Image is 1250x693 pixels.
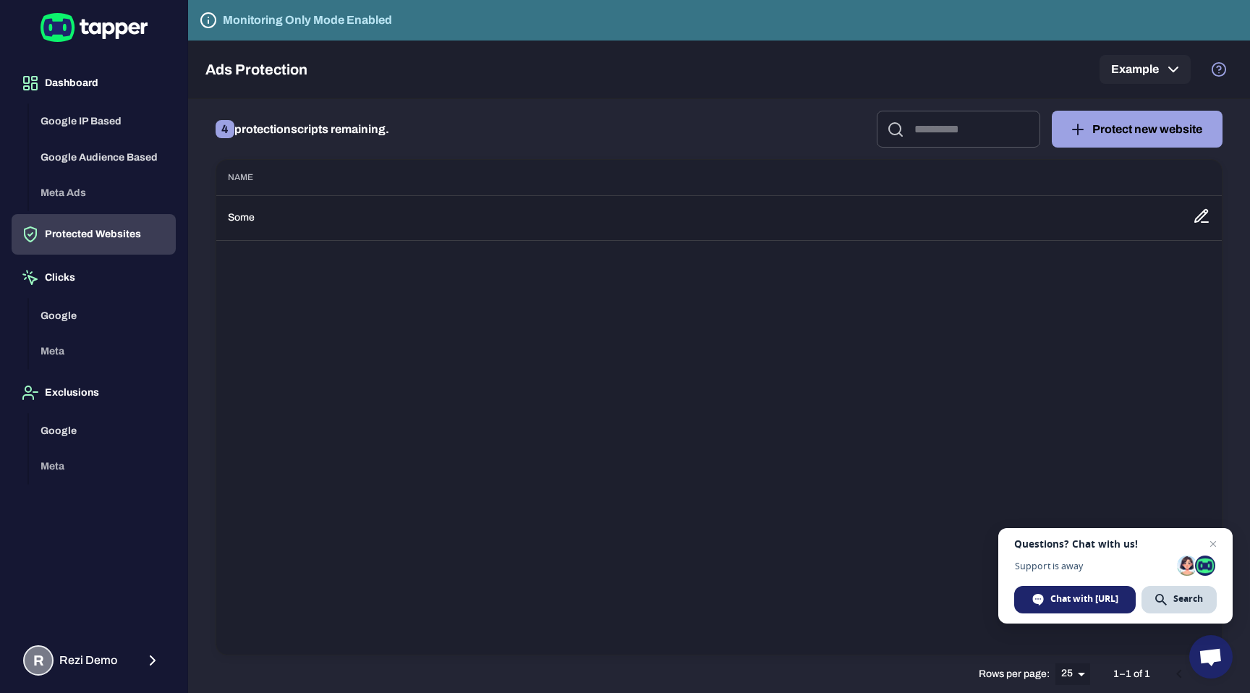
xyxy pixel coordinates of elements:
[29,140,176,176] button: Google Audience Based
[29,150,176,162] a: Google Audience Based
[12,63,176,103] button: Dashboard
[1100,55,1191,84] button: Example
[12,214,176,255] button: Protected Websites
[1050,592,1118,605] span: Chat with [URL]
[1014,586,1136,613] div: Chat with tapper.ai
[12,76,176,88] a: Dashboard
[1014,538,1217,550] span: Questions? Chat with us!
[12,386,176,398] a: Exclusions
[12,271,176,283] a: Clicks
[29,413,176,449] button: Google
[1014,561,1172,571] span: Support is away
[1055,663,1090,684] div: 25
[59,653,117,668] span: Rezi Demo
[23,645,54,676] div: R
[29,308,176,320] a: Google
[216,118,389,141] p: protection scripts remaining.
[216,120,234,138] span: 4
[1189,635,1233,679] div: Open chat
[12,227,176,239] a: Protected Websites
[12,639,176,681] button: RRezi Demo
[12,258,176,298] button: Clicks
[1204,535,1222,553] span: Close chat
[1141,586,1217,613] div: Search
[12,373,176,413] button: Exclusions
[1173,592,1203,605] span: Search
[1052,111,1223,148] button: Protect new website
[205,61,307,78] h5: Ads Protection
[29,103,176,140] button: Google IP Based
[216,195,1181,240] td: Some
[216,160,1181,195] th: Name
[979,668,1050,681] p: Rows per page:
[223,12,392,29] h6: Monitoring Only Mode Enabled
[1113,668,1150,681] p: 1–1 of 1
[29,298,176,334] button: Google
[200,12,217,29] svg: Tapper is not blocking any fraudulent activity for this domain
[29,423,176,435] a: Google
[29,114,176,127] a: Google IP Based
